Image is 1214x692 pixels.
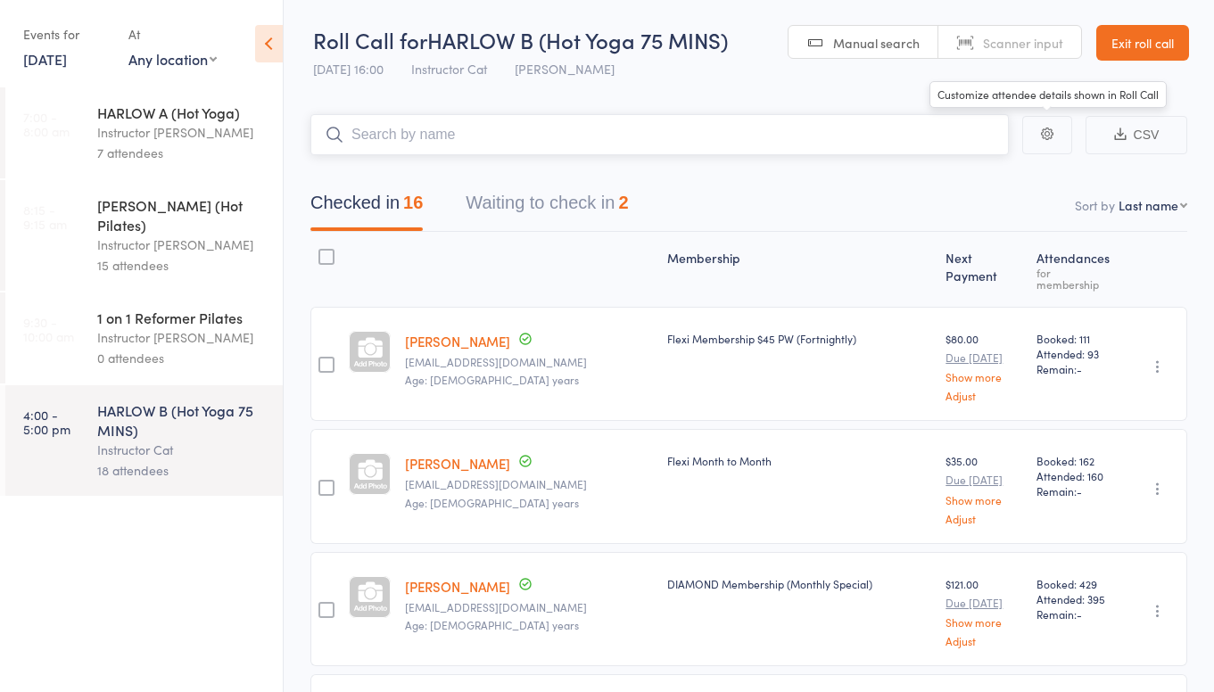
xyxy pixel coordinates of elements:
[1036,591,1115,606] span: Attended: 395
[1036,606,1115,622] span: Remain:
[405,332,510,350] a: [PERSON_NAME]
[97,308,268,327] div: 1 on 1 Reformer Pilates
[405,478,653,490] small: kyliechambers@bigpond.com
[667,331,931,346] div: Flexi Membership $45 PW (Fortnightly)
[405,454,510,473] a: [PERSON_NAME]
[946,635,1022,647] a: Adjust
[983,34,1063,52] span: Scanner input
[23,315,74,343] time: 9:30 - 10:00 am
[946,474,1022,486] small: Due [DATE]
[97,103,268,122] div: HARLOW A (Hot Yoga)
[23,49,67,69] a: [DATE]
[946,453,1022,523] div: $35.00
[97,327,268,348] div: Instructor [PERSON_NAME]
[466,184,628,231] button: Waiting to check in2
[1077,361,1082,376] span: -
[1086,116,1187,154] button: CSV
[946,576,1022,647] div: $121.00
[313,25,427,54] span: Roll Call for
[313,60,384,78] span: [DATE] 16:00
[946,597,1022,609] small: Due [DATE]
[97,195,268,235] div: [PERSON_NAME] (Hot Pilates)
[1077,483,1082,498] span: -
[938,240,1029,299] div: Next Payment
[618,193,628,212] div: 2
[946,351,1022,364] small: Due [DATE]
[946,513,1022,524] a: Adjust
[1036,267,1115,290] div: for membership
[5,180,283,291] a: 8:15 -9:15 am[PERSON_NAME] (Hot Pilates)Instructor [PERSON_NAME]15 attendees
[1036,483,1115,498] span: Remain:
[5,87,283,178] a: 7:00 -8:00 amHARLOW A (Hot Yoga)Instructor [PERSON_NAME]7 attendees
[1036,346,1115,361] span: Attended: 93
[128,49,217,69] div: Any location
[1036,331,1115,346] span: Booked: 111
[946,390,1022,401] a: Adjust
[5,385,283,496] a: 4:00 -5:00 pmHARLOW B (Hot Yoga 75 MINS)Instructor Cat18 attendees
[23,20,111,49] div: Events for
[515,60,615,78] span: [PERSON_NAME]
[23,408,70,436] time: 4:00 - 5:00 pm
[1036,576,1115,591] span: Booked: 429
[405,601,653,614] small: churchs@yahoo.com
[1036,361,1115,376] span: Remain:
[97,440,268,460] div: Instructor Cat
[946,616,1022,628] a: Show more
[1096,25,1189,61] a: Exit roll call
[97,255,268,276] div: 15 attendees
[405,577,510,596] a: [PERSON_NAME]
[1075,196,1115,214] label: Sort by
[1036,453,1115,468] span: Booked: 162
[667,576,931,591] div: DIAMOND Membership (Monthly Special)
[1119,196,1178,214] div: Last name
[405,356,653,368] small: denggure@gmail.com
[23,202,67,231] time: 8:15 - 9:15 am
[97,235,268,255] div: Instructor [PERSON_NAME]
[310,114,1009,155] input: Search by name
[946,331,1022,401] div: $80.00
[97,348,268,368] div: 0 attendees
[405,495,579,510] span: Age: [DEMOGRAPHIC_DATA] years
[1036,468,1115,483] span: Attended: 160
[310,184,423,231] button: Checked in16
[660,240,938,299] div: Membership
[1029,240,1122,299] div: Atten­dances
[405,617,579,632] span: Age: [DEMOGRAPHIC_DATA] years
[23,110,70,138] time: 7:00 - 8:00 am
[97,400,268,440] div: HARLOW B (Hot Yoga 75 MINS)
[97,122,268,143] div: Instructor [PERSON_NAME]
[946,371,1022,383] a: Show more
[97,143,268,163] div: 7 attendees
[946,494,1022,506] a: Show more
[411,60,487,78] span: Instructor Cat
[5,292,283,383] a: 9:30 -10:00 am1 on 1 Reformer PilatesInstructor [PERSON_NAME]0 attendees
[1077,606,1082,622] span: -
[97,460,268,481] div: 18 attendees
[929,81,1167,109] div: Customize attendee details shown in Roll Call
[403,193,423,212] div: 16
[128,20,217,49] div: At
[833,34,920,52] span: Manual search
[427,25,728,54] span: HARLOW B (Hot Yoga 75 MINS)
[667,453,931,468] div: Flexi Month to Month
[405,372,579,387] span: Age: [DEMOGRAPHIC_DATA] years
